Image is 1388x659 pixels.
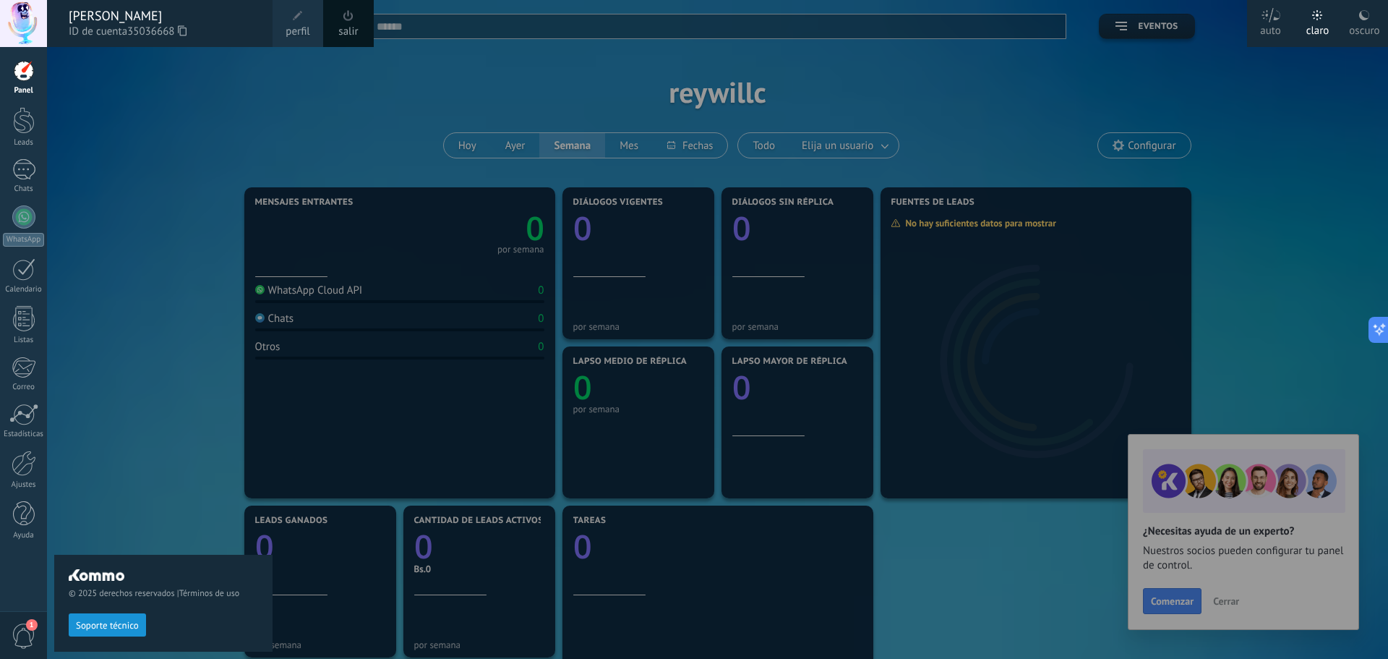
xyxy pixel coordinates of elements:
div: Estadísticas [3,430,45,439]
div: claro [1306,9,1329,47]
button: Soporte técnico [69,613,146,637]
span: perfil [286,24,309,40]
span: 1 [26,619,38,631]
span: ID de cuenta [69,24,258,40]
a: Términos de uso [179,588,239,599]
a: Soporte técnico [69,619,146,630]
div: Ayuda [3,531,45,540]
div: Leads [3,138,45,148]
div: Calendario [3,285,45,294]
span: © 2025 derechos reservados | [69,588,258,599]
span: Soporte técnico [76,621,139,631]
div: Panel [3,86,45,95]
div: Listas [3,336,45,345]
div: Correo [3,383,45,392]
div: Chats [3,184,45,194]
div: oscuro [1349,9,1379,47]
span: 35036668 [127,24,187,40]
div: [PERSON_NAME] [69,8,258,24]
div: Ajustes [3,480,45,490]
div: auto [1260,9,1281,47]
a: salir [338,24,358,40]
div: WhatsApp [3,233,44,247]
